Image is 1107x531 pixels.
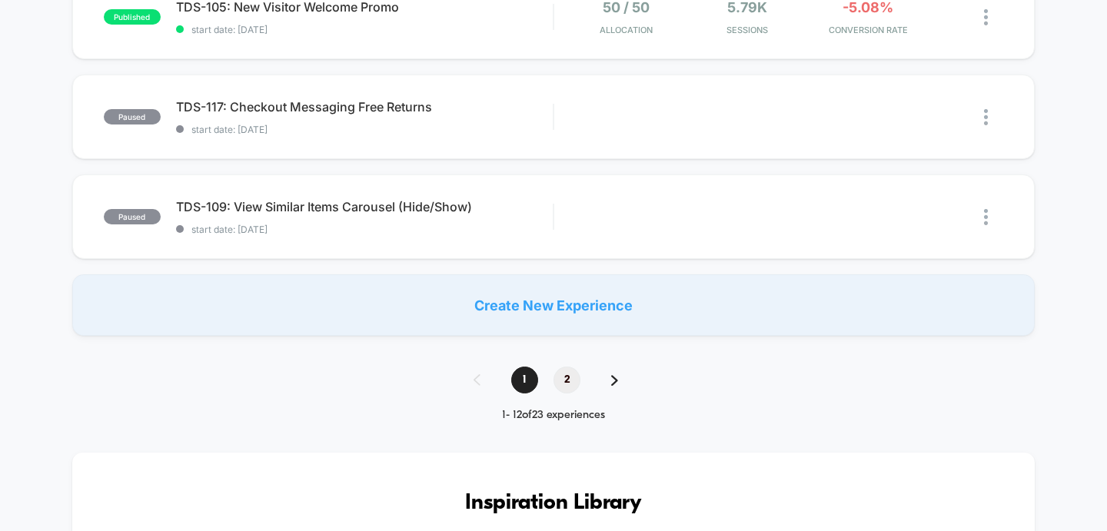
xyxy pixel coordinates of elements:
span: TDS-117: Checkout Messaging Free Returns [176,99,553,114]
span: Sessions [690,25,803,35]
span: start date: [DATE] [176,24,553,35]
span: published [104,9,161,25]
span: 1 [511,367,538,393]
span: paused [104,209,161,224]
span: start date: [DATE] [176,224,553,235]
span: Allocation [600,25,653,35]
img: close [984,9,988,25]
img: close [984,109,988,125]
span: paused [104,109,161,124]
h3: Inspiration Library [118,491,989,516]
span: TDS-109: View Similar Items Carousel (Hide/Show) [176,199,553,214]
div: Create New Experience [72,274,1036,336]
div: 1 - 12 of 23 experiences [458,409,649,422]
span: start date: [DATE] [176,124,553,135]
img: pagination forward [611,375,618,386]
span: 2 [553,367,580,393]
img: close [984,209,988,225]
span: CONVERSION RATE [812,25,925,35]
